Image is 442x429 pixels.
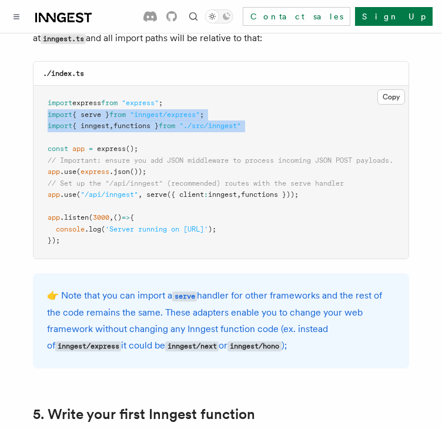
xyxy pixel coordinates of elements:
span: ()); [130,167,146,176]
span: functions } [113,122,159,130]
span: console [56,225,85,233]
span: , [109,122,113,130]
span: (); [126,145,138,153]
span: .listen [60,213,89,222]
span: = [89,145,93,153]
span: .log [85,225,101,233]
span: app [48,190,60,199]
span: import [48,99,72,107]
span: express [72,99,101,107]
span: ( [89,213,93,222]
span: 'Server running on [URL]' [105,225,208,233]
span: 3000 [93,213,109,222]
span: from [109,110,126,119]
span: ); [208,225,216,233]
span: express [81,167,109,176]
span: import [48,110,72,119]
span: ; [200,110,204,119]
code: inngest/hono [227,341,281,351]
span: express [97,145,126,153]
span: ( [76,190,81,199]
span: serve [146,190,167,199]
span: : [204,190,208,199]
a: Sign Up [355,7,433,26]
button: Copy [377,89,405,105]
span: , [109,213,113,222]
span: "inngest/express" [130,110,200,119]
a: Contact sales [243,7,350,26]
span: inngest [208,190,237,199]
button: Toggle dark mode [205,9,233,24]
span: functions })); [241,190,299,199]
span: .json [109,167,130,176]
span: from [101,99,118,107]
span: .use [60,167,76,176]
button: Find something... [186,9,200,24]
a: 5. Write your first Inngest function [33,406,255,423]
span: { serve } [72,110,109,119]
p: 👉 Note that you can import a handler for other frameworks and the rest of the code remains the sa... [47,287,395,354]
span: import [48,122,72,130]
span: () [113,213,122,222]
span: app [48,167,60,176]
code: ./index.ts [43,69,84,78]
a: serve [172,290,197,301]
span: }); [48,236,60,244]
button: Toggle navigation [9,9,24,24]
span: app [48,213,60,222]
span: // Set up the "/api/inngest" (recommended) routes with the serve handler [48,179,344,187]
span: "/api/inngest" [81,190,138,199]
span: app [72,145,85,153]
code: inngest/next [165,341,219,351]
span: ; [159,99,163,107]
span: ({ client [167,190,204,199]
span: from [159,122,175,130]
code: serve [172,291,197,301]
code: inngest/express [55,341,121,351]
span: "express" [122,99,159,107]
code: inngest.ts [41,34,86,44]
span: , [138,190,142,199]
span: ( [76,167,81,176]
span: => [122,213,130,222]
span: const [48,145,68,153]
span: .use [60,190,76,199]
span: ( [101,225,105,233]
span: { [130,213,134,222]
span: // Important: ensure you add JSON middleware to process incoming JSON POST payloads. [48,156,393,165]
span: "./src/inngest" [179,122,241,130]
span: , [237,190,241,199]
span: { inngest [72,122,109,130]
